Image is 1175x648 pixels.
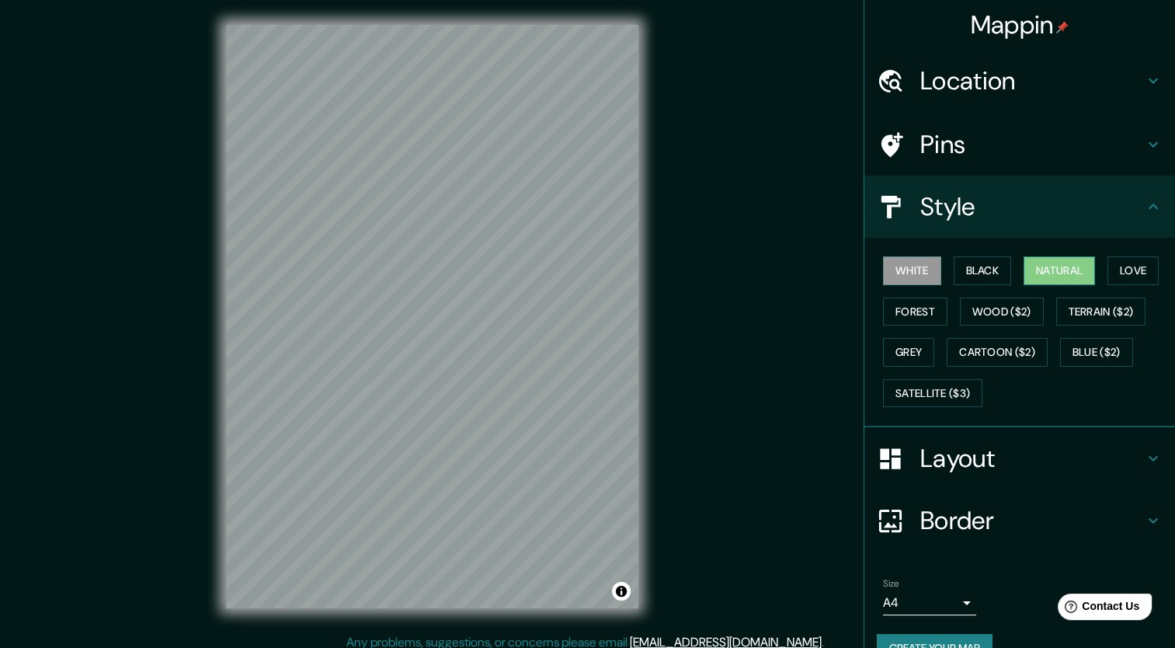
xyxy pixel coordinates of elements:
[883,338,934,367] button: Grey
[864,113,1175,176] div: Pins
[947,338,1048,367] button: Cartoon ($2)
[1107,256,1159,285] button: Love
[864,427,1175,489] div: Layout
[883,379,982,408] button: Satellite ($3)
[954,256,1012,285] button: Black
[226,25,638,608] canvas: Map
[864,50,1175,112] div: Location
[971,9,1069,40] h4: Mappin
[920,65,1144,96] h4: Location
[920,505,1144,536] h4: Border
[883,591,976,615] div: A4
[883,256,941,285] button: White
[960,298,1044,326] button: Wood ($2)
[1056,21,1069,33] img: pin-icon.png
[864,176,1175,238] div: Style
[612,582,631,601] button: Toggle attribution
[883,577,899,591] label: Size
[1056,298,1146,326] button: Terrain ($2)
[864,489,1175,552] div: Border
[920,129,1144,160] h4: Pins
[1037,587,1158,631] iframe: Help widget launcher
[1060,338,1133,367] button: Blue ($2)
[920,191,1144,222] h4: Style
[1024,256,1095,285] button: Natural
[920,443,1144,474] h4: Layout
[883,298,947,326] button: Forest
